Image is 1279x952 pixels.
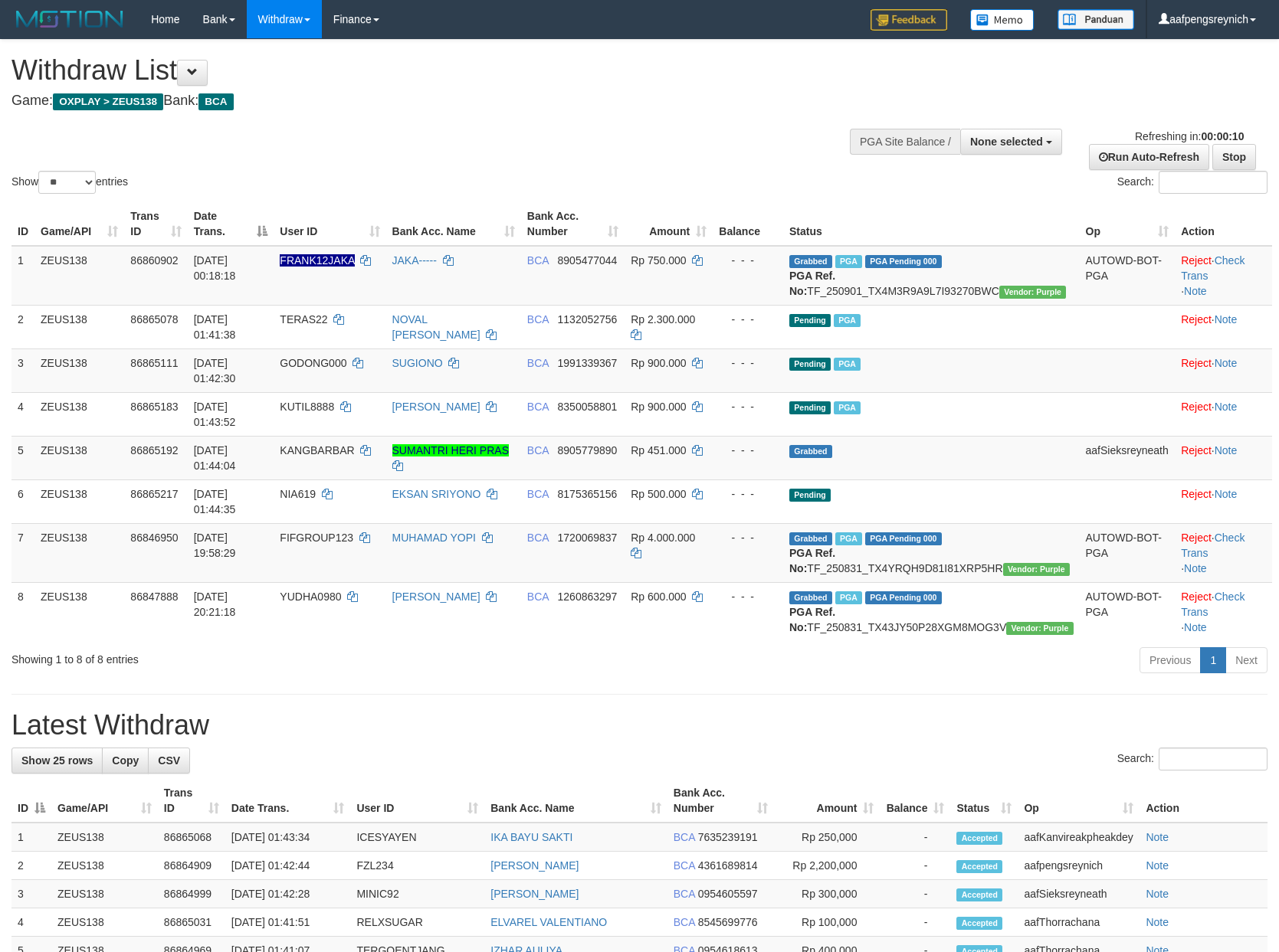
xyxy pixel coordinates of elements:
[194,401,236,428] span: [DATE] 01:43:52
[1018,852,1140,880] td: aafpengsreynich
[194,488,236,515] span: [DATE] 01:44:35
[392,591,480,603] a: [PERSON_NAME]
[698,916,758,928] span: Copy 8545699776 to clipboard
[225,880,351,908] td: [DATE] 01:42:28
[527,532,549,544] span: BCA
[280,488,316,500] span: NIA619
[1006,622,1073,635] span: Vendor URL: https://trx4.1velocity.biz
[158,823,225,852] td: 86865068
[194,444,236,472] span: [DATE] 01:44:04
[719,589,777,604] div: - - -
[38,171,96,194] select: Showentries
[194,254,236,282] span: [DATE] 00:18:18
[783,523,1080,582] td: TF_250831_TX4YRQH9D81I81XRP5HR
[1181,401,1212,413] a: Reject
[158,908,225,937] td: 86865031
[1181,591,1245,618] a: Check Trans
[198,93,233,110] span: BCA
[865,532,942,545] span: PGA Pending
[350,880,484,908] td: MINIC92
[386,202,521,246] th: Bank Acc. Name: activate to sort column ascending
[1181,254,1245,282] a: Check Trans
[130,591,178,603] span: 86847888
[1135,130,1244,142] span: Refreshing in:
[158,754,180,767] span: CSV
[1175,392,1272,436] td: ·
[789,489,831,502] span: Pending
[34,523,124,582] td: ZEUS138
[527,401,549,413] span: BCA
[1018,880,1140,908] td: aafSieksreyneath
[527,488,549,500] span: BCA
[350,852,484,880] td: FZL234
[1058,9,1134,30] img: panduan.png
[11,246,34,306] td: 1
[130,532,178,544] span: 86846950
[11,171,128,194] label: Show entries
[274,202,385,246] th: User ID: activate to sort column ascending
[225,779,351,823] th: Date Trans.: activate to sort column ascending
[11,748,103,774] a: Show 25 rows
[1146,888,1169,900] a: Note
[392,313,480,341] a: NOVAL [PERSON_NAME]
[1175,202,1272,246] th: Action
[51,823,158,852] td: ZEUS138
[970,9,1035,31] img: Button%20Memo.svg
[1080,246,1176,306] td: AUTOWD-BOT-PGA
[719,355,777,371] div: - - -
[34,479,124,523] td: ZEUS138
[558,488,618,500] span: Copy 8175365156 to clipboard
[834,314,861,327] span: Marked by aafpengsreynich
[130,444,178,456] span: 86865192
[1225,647,1268,673] a: Next
[1175,348,1272,392] td: ·
[130,357,178,369] span: 86865111
[130,401,178,413] span: 86865183
[392,357,443,369] a: SUGIONO
[558,401,618,413] span: Copy 8350058801 to clipboard
[102,748,149,774] a: Copy
[11,880,51,908] td: 3
[11,823,51,852] td: 1
[158,852,225,880] td: 86864909
[1146,859,1169,872] a: Note
[719,312,777,327] div: - - -
[789,270,835,297] b: PGA Ref. No:
[11,479,34,523] td: 6
[783,202,1080,246] th: Status
[158,779,225,823] th: Trans ID: activate to sort column ascending
[880,908,950,937] td: -
[34,348,124,392] td: ZEUS138
[719,253,777,268] div: - - -
[1200,647,1226,673] a: 1
[194,357,236,384] span: [DATE] 01:42:30
[280,591,341,603] span: YUDHA0980
[789,445,832,458] span: Grabbed
[1184,285,1207,297] a: Note
[130,488,178,500] span: 86865217
[11,305,34,348] td: 2
[631,444,686,456] span: Rp 451.000
[1146,916,1169,928] a: Note
[1018,779,1140,823] th: Op: activate to sort column ascending
[789,358,831,371] span: Pending
[789,547,835,574] b: PGA Ref. No:
[789,401,831,414] span: Pending
[789,314,831,327] span: Pending
[789,606,835,633] b: PGA Ref. No:
[392,401,480,413] a: [PERSON_NAME]
[719,486,777,502] div: - - -
[774,880,881,908] td: Rp 300,000
[850,129,960,155] div: PGA Site Balance /
[1117,748,1268,770] label: Search:
[719,530,777,545] div: - - -
[194,532,236,559] span: [DATE] 19:58:29
[11,55,838,86] h1: Withdraw List
[558,254,618,267] span: Copy 8905477044 to clipboard
[1080,202,1176,246] th: Op: activate to sort column ascending
[280,254,354,267] span: Nama rekening ada tanda titik/strip, harap diedit
[53,93,163,110] span: OXPLAY > ZEUS138
[148,748,190,774] a: CSV
[392,532,476,544] a: MUHAMAD YOPI
[789,532,832,545] span: Grabbed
